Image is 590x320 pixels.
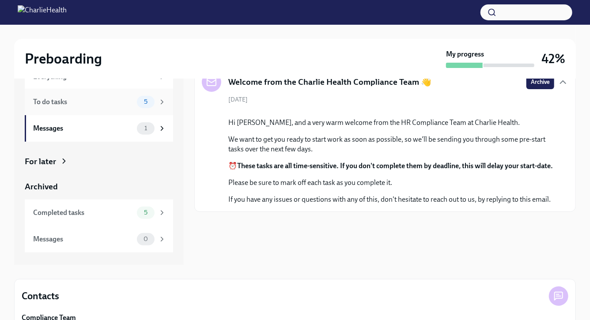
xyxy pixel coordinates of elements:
[25,89,173,115] a: To do tasks5
[228,135,554,154] p: We want to get you ready to start work as soon as possible, so we'll be sending you through some ...
[25,50,102,68] h2: Preboarding
[237,162,553,170] strong: These tasks are all time-sensitive. If you don't complete them by deadline, this will delay your ...
[526,75,554,89] button: Archive
[25,200,173,226] a: Completed tasks5
[25,156,173,167] a: For later
[228,161,554,171] p: ⏰
[33,208,133,218] div: Completed tasks
[139,209,153,216] span: 5
[25,181,173,192] a: Archived
[228,118,554,128] p: Hi [PERSON_NAME], and a very warm welcome from the HR Compliance Team at Charlie Health.
[541,51,565,67] h3: 42%
[139,98,153,105] span: 5
[139,125,152,132] span: 1
[25,226,173,252] a: Messages0
[228,95,248,104] span: [DATE]
[531,78,550,87] span: Archive
[446,49,484,59] strong: My progress
[25,115,173,142] a: Messages1
[22,290,59,303] h4: Contacts
[25,156,56,167] div: For later
[33,234,133,244] div: Messages
[18,5,67,19] img: CharlieHealth
[228,178,554,188] p: Please be sure to mark off each task as you complete it.
[228,76,431,88] h5: Welcome from the Charlie Health Compliance Team 👋
[33,124,133,133] div: Messages
[138,236,153,242] span: 0
[228,195,554,204] p: If you have any issues or questions with any of this, don't hesitate to reach out to us, by reply...
[33,97,133,107] div: To do tasks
